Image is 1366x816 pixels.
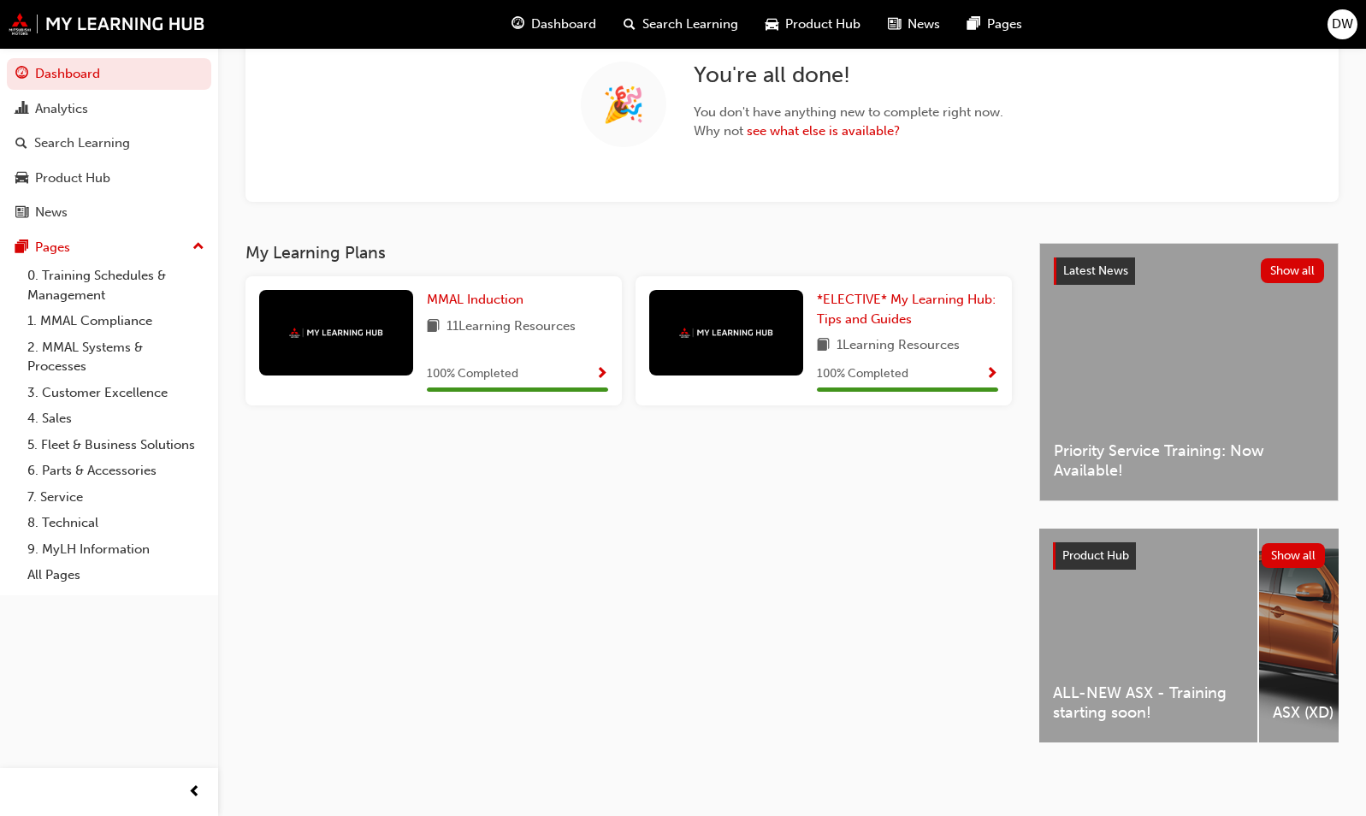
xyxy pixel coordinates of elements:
[9,13,205,35] img: mmal
[21,458,211,484] a: 6. Parts & Accessories
[512,14,524,35] span: guage-icon
[21,562,211,588] a: All Pages
[1053,683,1244,722] span: ALL-NEW ASX - Training starting soon!
[888,14,901,35] span: news-icon
[7,127,211,159] a: Search Learning
[427,316,440,338] span: book-icon
[21,536,211,563] a: 9. MyLH Information
[7,55,211,232] button: DashboardAnalyticsSearch LearningProduct HubNews
[642,15,738,34] span: Search Learning
[7,93,211,125] a: Analytics
[1039,243,1339,501] a: Latest NewsShow allPriority Service Training: Now Available!
[446,316,576,338] span: 11 Learning Resources
[531,15,596,34] span: Dashboard
[498,7,610,42] a: guage-iconDashboard
[785,15,860,34] span: Product Hub
[817,335,830,357] span: book-icon
[427,290,530,310] a: MMAL Induction
[595,367,608,382] span: Show Progress
[1053,542,1325,570] a: Product HubShow all
[837,335,960,357] span: 1 Learning Resources
[694,103,1003,122] span: You don't have anything new to complete right now.
[967,14,980,35] span: pages-icon
[752,7,874,42] a: car-iconProduct Hub
[15,67,28,82] span: guage-icon
[15,136,27,151] span: search-icon
[624,14,636,35] span: search-icon
[610,7,752,42] a: search-iconSearch Learning
[1332,15,1353,34] span: DW
[1262,543,1326,568] button: Show all
[766,14,778,35] span: car-icon
[192,236,204,258] span: up-icon
[21,380,211,406] a: 3. Customer Excellence
[15,102,28,117] span: chart-icon
[35,203,68,222] div: News
[908,15,940,34] span: News
[35,99,88,119] div: Analytics
[1054,257,1324,285] a: Latest NewsShow all
[35,169,110,188] div: Product Hub
[245,243,1012,263] h3: My Learning Plans
[34,133,130,153] div: Search Learning
[21,484,211,511] a: 7. Service
[427,292,523,307] span: MMAL Induction
[874,7,954,42] a: news-iconNews
[1054,441,1324,480] span: Priority Service Training: Now Available!
[747,123,900,139] a: see what else is available?
[7,232,211,263] button: Pages
[21,510,211,536] a: 8. Technical
[602,95,645,115] span: 🎉
[1039,529,1257,742] a: ALL-NEW ASX - Training starting soon!
[679,328,773,339] img: mmal
[1328,9,1357,39] button: DW
[694,62,1003,89] h2: You're all done!
[817,292,996,327] span: *ELECTIVE* My Learning Hub: Tips and Guides
[985,367,998,382] span: Show Progress
[694,121,1003,141] span: Why not
[7,163,211,194] a: Product Hub
[427,364,518,384] span: 100 % Completed
[1261,258,1325,283] button: Show all
[817,364,908,384] span: 100 % Completed
[15,171,28,186] span: car-icon
[1062,548,1129,563] span: Product Hub
[21,405,211,432] a: 4. Sales
[987,15,1022,34] span: Pages
[21,308,211,334] a: 1. MMAL Compliance
[7,197,211,228] a: News
[1063,263,1128,278] span: Latest News
[21,432,211,458] a: 5. Fleet & Business Solutions
[15,205,28,221] span: news-icon
[21,334,211,380] a: 2. MMAL Systems & Processes
[35,238,70,257] div: Pages
[21,263,211,308] a: 0. Training Schedules & Management
[15,240,28,256] span: pages-icon
[7,58,211,90] a: Dashboard
[188,782,201,803] span: prev-icon
[954,7,1036,42] a: pages-iconPages
[595,364,608,385] button: Show Progress
[817,290,998,328] a: *ELECTIVE* My Learning Hub: Tips and Guides
[289,328,383,339] img: mmal
[985,364,998,385] button: Show Progress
